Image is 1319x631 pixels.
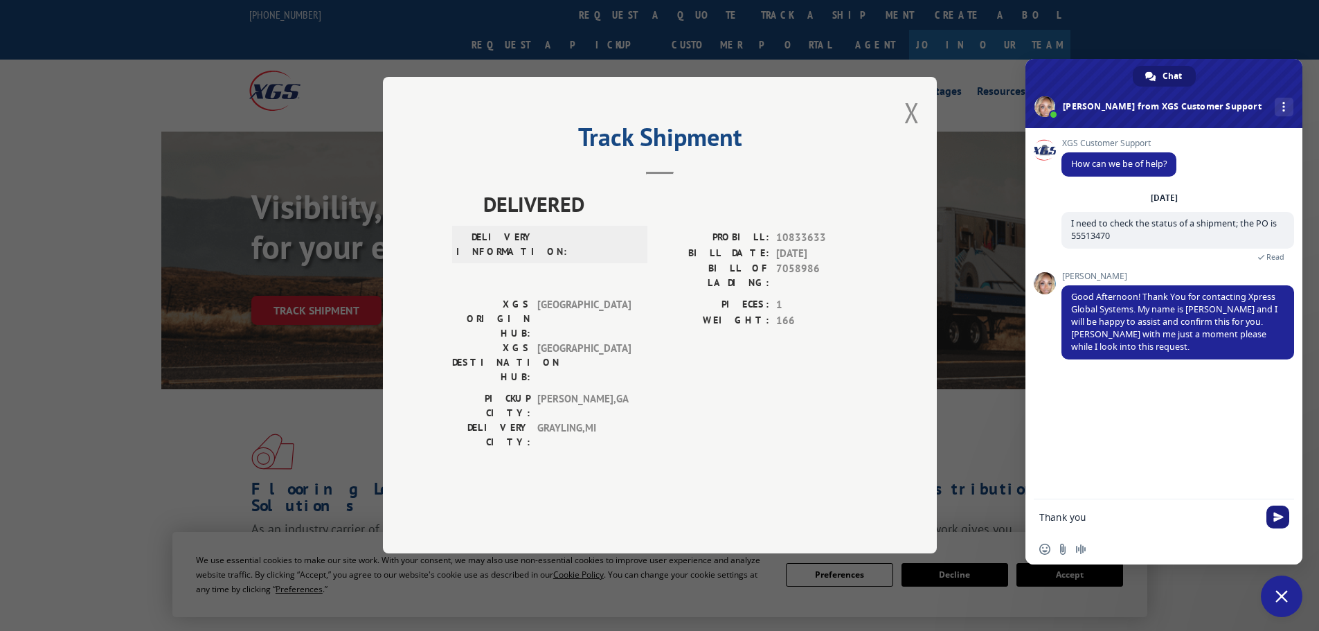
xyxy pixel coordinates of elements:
label: WEIGHT: [660,313,769,329]
span: [PERSON_NAME] , GA [537,392,631,421]
span: XGS Customer Support [1061,139,1176,148]
div: Close chat [1261,576,1302,617]
label: BILL DATE: [660,246,769,262]
span: GRAYLING , MI [537,421,631,450]
label: PIECES: [660,298,769,314]
span: [GEOGRAPHIC_DATA] [537,341,631,385]
label: DELIVERY INFORMATION: [456,231,535,260]
div: [DATE] [1151,194,1178,202]
span: Send [1266,506,1289,528]
div: More channels [1275,98,1293,116]
span: 10833633 [776,231,868,247]
label: DELIVERY CITY: [452,421,530,450]
span: How can we be of help? [1071,158,1167,170]
span: DELIVERED [483,189,868,220]
span: [PERSON_NAME] [1061,272,1294,281]
span: 1 [776,298,868,314]
span: Chat [1163,66,1182,87]
div: Chat [1133,66,1196,87]
span: Read [1266,252,1284,262]
span: 7058986 [776,262,868,291]
button: Close modal [904,94,919,131]
textarea: Compose your message... [1039,511,1258,524]
span: Send a file [1057,544,1068,555]
span: I need to check the status of a shipment; the PO is 55513470 [1071,217,1277,242]
label: BILL OF LADING: [660,262,769,291]
label: PICKUP CITY: [452,392,530,421]
span: 166 [776,313,868,329]
span: Insert an emoji [1039,544,1050,555]
label: XGS ORIGIN HUB: [452,298,530,341]
label: XGS DESTINATION HUB: [452,341,530,385]
span: [DATE] [776,246,868,262]
h2: Track Shipment [452,127,868,154]
span: Good Afternoon! Thank You for contacting Xpress Global Systems. My name is [PERSON_NAME] and I wi... [1071,291,1277,353]
label: PROBILL: [660,231,769,247]
span: [GEOGRAPHIC_DATA] [537,298,631,341]
span: Audio message [1075,544,1086,555]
